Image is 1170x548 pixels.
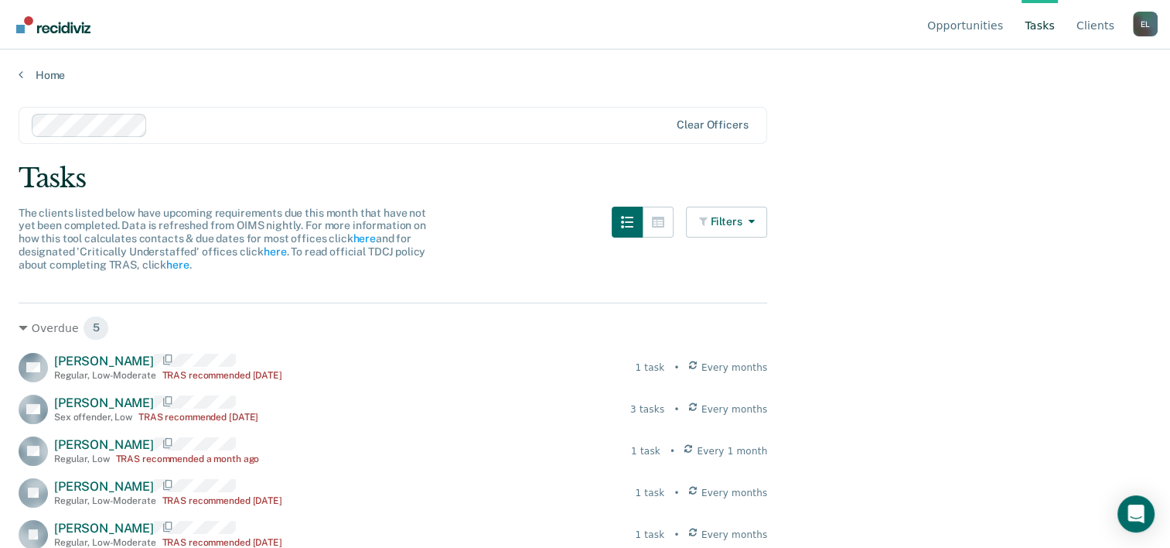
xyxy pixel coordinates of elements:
span: [PERSON_NAME] [54,521,154,536]
span: Every 1 month [697,444,767,458]
div: • [674,402,679,416]
div: 1 task [635,528,664,542]
button: Profile dropdown button [1133,12,1158,36]
a: here [353,232,375,245]
div: 1 task [635,486,664,500]
div: TRAS recommended a month ago [116,454,260,464]
button: Filters [686,207,768,238]
div: Regular , Low [54,454,110,464]
span: Every months [701,486,768,500]
span: Every months [701,402,768,416]
a: here [166,259,189,271]
div: Sex offender , Low [54,412,132,423]
div: Tasks [19,163,1151,194]
div: Regular , Low-Moderate [54,537,156,548]
div: • [674,528,679,542]
div: 1 task [635,361,664,375]
div: TRAS recommended [DATE] [138,412,258,423]
div: 3 tasks [630,402,664,416]
a: here [264,245,286,258]
span: 5 [83,316,110,341]
div: E L [1133,12,1158,36]
span: [PERSON_NAME] [54,396,154,410]
div: Open Intercom Messenger [1117,495,1155,533]
a: Home [19,68,1151,82]
div: Regular , Low-Moderate [54,495,156,506]
div: 1 task [631,444,660,458]
span: [PERSON_NAME] [54,437,154,452]
div: TRAS recommended [DATE] [162,370,282,381]
div: • [674,361,679,375]
div: Clear officers [677,118,748,132]
span: Every months [701,528,768,542]
span: [PERSON_NAME] [54,354,154,368]
div: Overdue 5 [19,316,767,341]
span: [PERSON_NAME] [54,479,154,494]
div: TRAS recommended [DATE] [162,495,282,506]
span: Every months [701,361,768,375]
span: The clients listed below have upcoming requirements due this month that have not yet been complet... [19,207,426,271]
img: Recidiviz [16,16,90,33]
div: • [670,444,675,458]
div: • [674,486,679,500]
div: TRAS recommended [DATE] [162,537,282,548]
div: Regular , Low-Moderate [54,370,156,381]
